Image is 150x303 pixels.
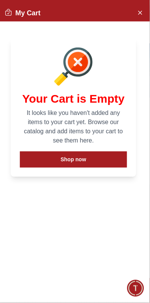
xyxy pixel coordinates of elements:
button: Close Account [134,6,146,18]
h1: Your Cart is Empty [20,92,127,106]
h2: My Cart [5,8,41,18]
p: It looks like you haven't added any items to your cart yet. Browse our catalog and add items to y... [20,109,127,146]
button: Shop now [20,152,127,168]
div: Chat Widget [127,280,144,297]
